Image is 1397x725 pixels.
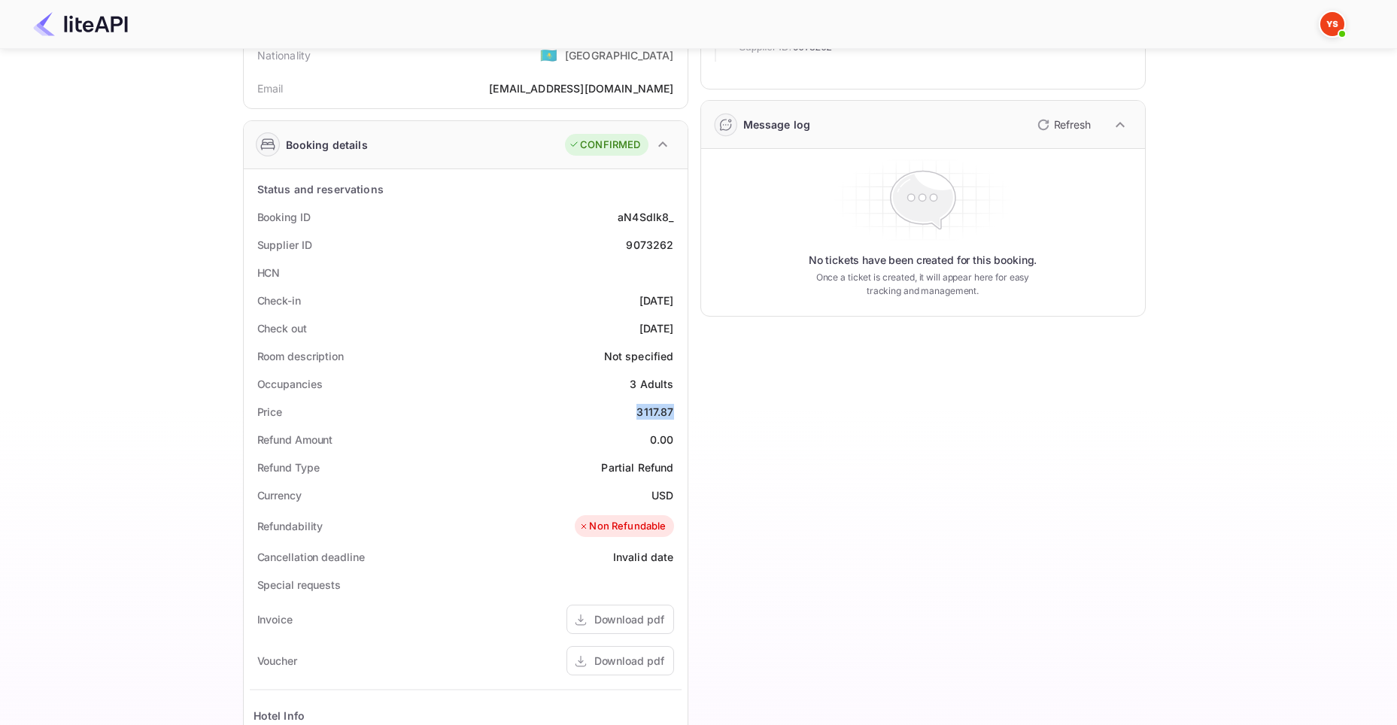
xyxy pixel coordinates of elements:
[257,432,333,447] div: Refund Amount
[489,80,673,96] div: [EMAIL_ADDRESS][DOMAIN_NAME]
[1320,12,1344,36] img: Yandex Support
[257,518,323,534] div: Refundability
[257,577,341,593] div: Special requests
[254,708,305,723] div: Hotel Info
[257,47,311,63] div: Nationality
[33,12,128,36] img: LiteAPI Logo
[257,265,281,281] div: HCN
[257,487,302,503] div: Currency
[257,460,320,475] div: Refund Type
[618,209,673,225] div: aN4SdIk8_
[594,611,664,627] div: Download pdf
[257,376,323,392] div: Occupancies
[257,209,311,225] div: Booking ID
[743,117,811,132] div: Message log
[257,80,284,96] div: Email
[257,293,301,308] div: Check-in
[257,653,297,669] div: Voucher
[257,320,307,336] div: Check out
[636,404,673,420] div: 3117.87
[601,460,673,475] div: Partial Refund
[257,611,293,627] div: Invoice
[257,237,312,253] div: Supplier ID
[639,320,674,336] div: [DATE]
[579,519,666,534] div: Non Refundable
[651,487,673,503] div: USD
[604,348,674,364] div: Not specified
[594,653,664,669] div: Download pdf
[804,271,1042,298] p: Once a ticket is created, it will appear here for easy tracking and management.
[257,348,344,364] div: Room description
[565,47,674,63] div: [GEOGRAPHIC_DATA]
[1054,117,1091,132] p: Refresh
[257,181,384,197] div: Status and reservations
[650,432,674,447] div: 0.00
[540,41,557,68] span: United States
[286,137,368,153] div: Booking details
[639,293,674,308] div: [DATE]
[569,138,640,153] div: CONFIRMED
[1028,113,1097,137] button: Refresh
[257,404,283,420] div: Price
[630,376,673,392] div: 3 Adults
[809,253,1037,268] p: No tickets have been created for this booking.
[257,549,365,565] div: Cancellation deadline
[626,237,673,253] div: 9073262
[613,549,674,565] div: Invalid date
